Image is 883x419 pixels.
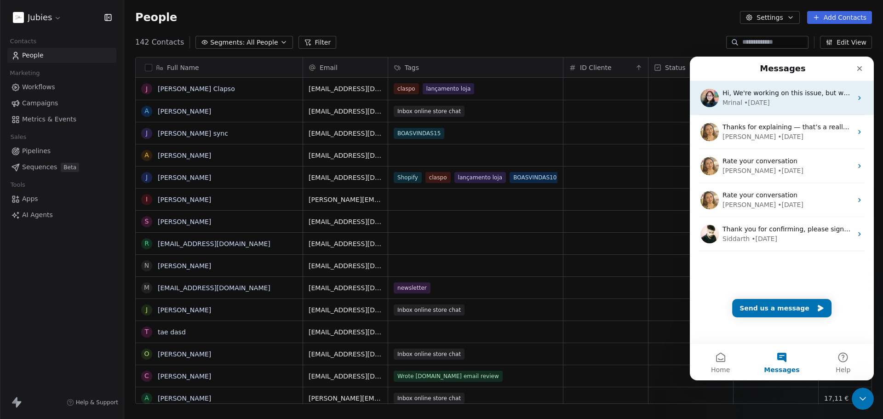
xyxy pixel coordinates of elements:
span: ID Cliente [580,63,612,72]
a: [PERSON_NAME] [158,196,211,203]
a: AI Agents [7,207,116,223]
div: [PERSON_NAME]: [DOMAIN_NAME] [24,24,132,31]
button: Filter [298,36,337,49]
div: Siddarth [33,178,60,187]
button: Help [123,287,184,324]
div: J [146,305,148,315]
span: [EMAIL_ADDRESS][DOMAIN_NAME] [309,173,382,182]
span: Help & Support [76,399,118,406]
span: [EMAIL_ADDRESS][DOMAIN_NAME] [309,350,382,359]
span: Rate your conversation [33,101,108,108]
div: Palavras-chave [107,54,148,60]
span: newsletter [394,282,430,293]
span: People [22,51,44,60]
div: • [DATE] [88,75,114,85]
span: AI Agents [22,210,53,220]
div: J [146,172,148,182]
a: [PERSON_NAME] [158,218,211,225]
span: lançamento loja [454,172,506,183]
span: Tags [405,63,419,72]
div: I [146,195,148,204]
span: [EMAIL_ADDRESS][DOMAIN_NAME] [309,261,382,270]
a: Help & Support [67,399,118,406]
a: tae dasd [158,328,186,336]
span: Shopify [394,172,422,183]
span: [PERSON_NAME][EMAIL_ADDRESS][PERSON_NAME][DOMAIN_NAME] [309,394,382,403]
img: website_grey.svg [15,24,22,31]
img: Profile image for Harinder [11,134,29,153]
div: Full Name [136,57,303,77]
div: j [146,128,148,138]
div: A [144,150,149,160]
img: logo_orange.svg [15,15,22,22]
span: [EMAIL_ADDRESS][DOMAIN_NAME] [309,327,382,337]
div: N [144,261,149,270]
div: ID Cliente [563,57,648,77]
div: A [144,106,149,116]
a: [PERSON_NAME] [158,306,211,314]
div: t [145,327,149,337]
div: v 4.0.25 [26,15,45,22]
span: Messages [74,310,109,316]
span: claspo [425,172,451,183]
div: Tags [388,57,563,77]
a: Campaigns [7,96,116,111]
a: [PERSON_NAME] [158,350,211,358]
a: [EMAIL_ADDRESS][DOMAIN_NAME] [158,240,270,247]
img: tab_keywords_by_traffic_grey.svg [97,53,104,61]
span: Sequences [22,162,57,172]
a: [PERSON_NAME] [158,174,211,181]
span: 142 Contacts [135,37,184,48]
div: Email [303,57,388,77]
a: [PERSON_NAME] Clapso [158,85,235,92]
a: [PERSON_NAME] [158,152,211,159]
button: Settings [740,11,799,24]
span: BOASVINDAS10 [510,172,560,183]
span: Jubies [28,11,52,23]
div: • [DATE] [88,143,114,153]
a: [PERSON_NAME] [158,108,211,115]
span: Email [320,63,338,72]
button: Add Contacts [807,11,872,24]
div: m [144,283,149,293]
div: grid [136,78,303,404]
span: Tools [6,178,29,192]
span: [EMAIL_ADDRESS][DOMAIN_NAME] [309,129,382,138]
a: Metrics & Events [7,112,116,127]
span: lançamento loja [423,83,475,94]
div: C [144,371,149,381]
span: BOASVINDAS15 [394,128,444,139]
span: Rate your conversation [33,135,108,142]
iframe: Intercom live chat [852,388,874,410]
a: [PERSON_NAME] [158,373,211,380]
a: [PERSON_NAME] sync [158,130,228,137]
div: [PERSON_NAME] [33,75,86,85]
span: Inbox online store chat [394,304,464,316]
span: Marketing [6,66,44,80]
div: • [DATE] [88,109,114,119]
span: [EMAIL_ADDRESS][DOMAIN_NAME] [309,151,382,160]
div: A [144,393,149,403]
span: Workflows [22,82,55,92]
div: [PERSON_NAME] [33,143,86,153]
span: Segments: [210,38,245,47]
span: Campaigns [22,98,58,108]
iframe: Intercom live chat [690,57,874,380]
div: o [144,349,149,359]
div: Domínio [48,54,70,60]
span: claspo [394,83,419,94]
span: [EMAIL_ADDRESS][DOMAIN_NAME] [309,107,382,116]
a: [EMAIL_ADDRESS][DOMAIN_NAME] [158,284,270,292]
button: Messages [61,287,122,324]
span: Inbox online store chat [394,393,464,404]
span: [EMAIL_ADDRESS][DOMAIN_NAME] [309,372,382,381]
div: Status [648,57,733,77]
span: [EMAIL_ADDRESS][DOMAIN_NAME] [309,217,382,226]
span: [EMAIL_ADDRESS][DOMAIN_NAME] [309,283,382,293]
div: J [146,84,148,94]
span: Contacts [6,34,40,48]
span: Home [21,310,40,316]
span: All People [247,38,278,47]
img: Profile image for Siddarth [11,168,29,187]
button: Jubies [11,10,63,25]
